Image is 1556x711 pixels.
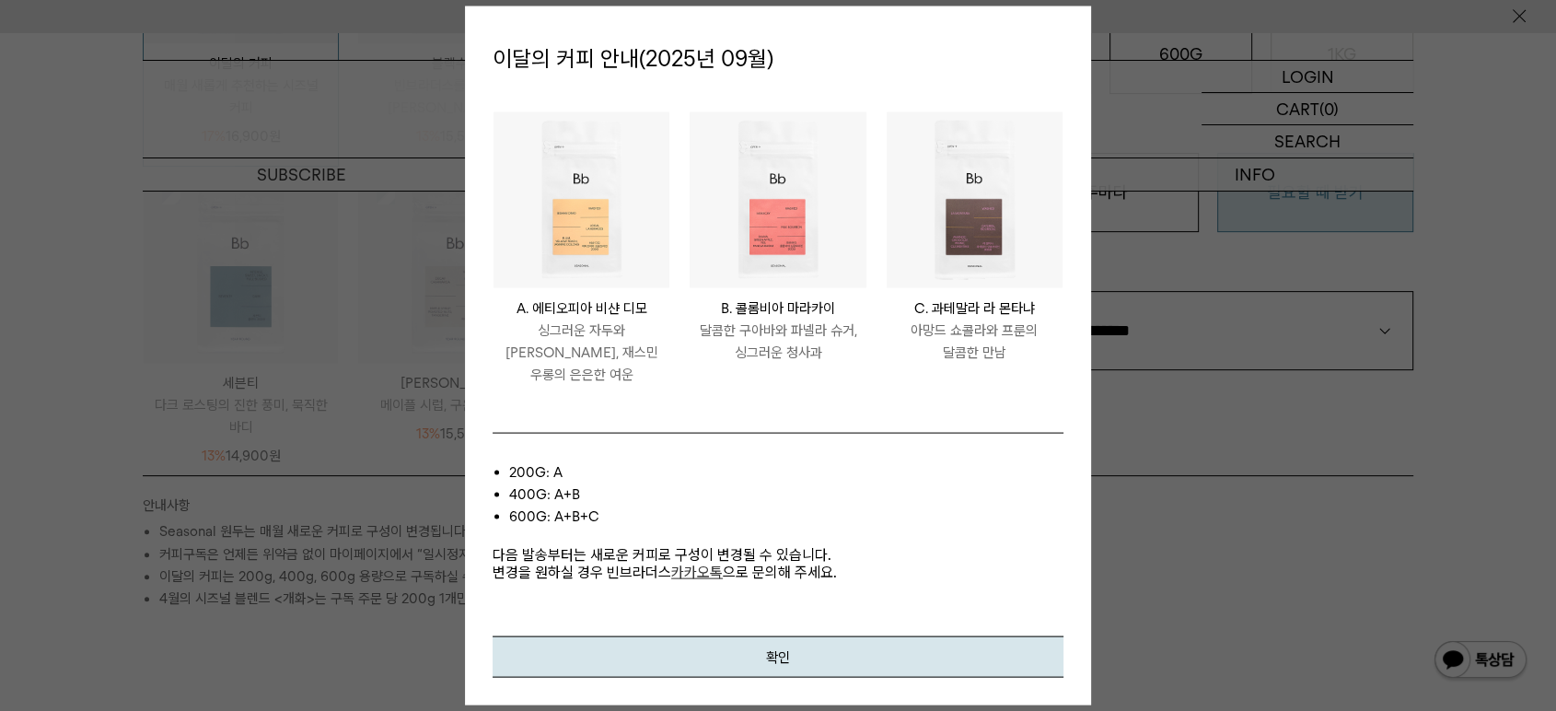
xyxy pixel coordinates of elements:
[887,319,1062,363] p: 아망드 쇼콜라와 프룬의 달콤한 만남
[493,34,1063,84] p: 이달의 커피 안내(2025년 09월)
[494,111,669,287] img: #285
[494,319,669,385] p: 싱그러운 자두와 [PERSON_NAME], 재스민 우롱의 은은한 여운
[887,111,1062,287] img: #285
[493,635,1063,677] button: 확인
[509,483,1063,505] li: 400g: A+B
[509,460,1063,483] li: 200g: A
[494,297,669,319] p: A. 에티오피아 비샨 디모
[690,297,865,319] p: B. 콜롬비아 마라카이
[509,505,1063,527] li: 600g: A+B+C
[887,297,1062,319] p: C. 과테말라 라 몬타냐
[671,563,723,580] a: 카카오톡
[690,111,865,287] img: #285
[493,527,1063,580] p: 다음 발송부터는 새로운 커피로 구성이 변경될 수 있습니다. 변경을 원하실 경우 빈브라더스 으로 문의해 주세요.
[690,319,865,363] p: 달콤한 구아바와 파넬라 슈거, 싱그러운 청사과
